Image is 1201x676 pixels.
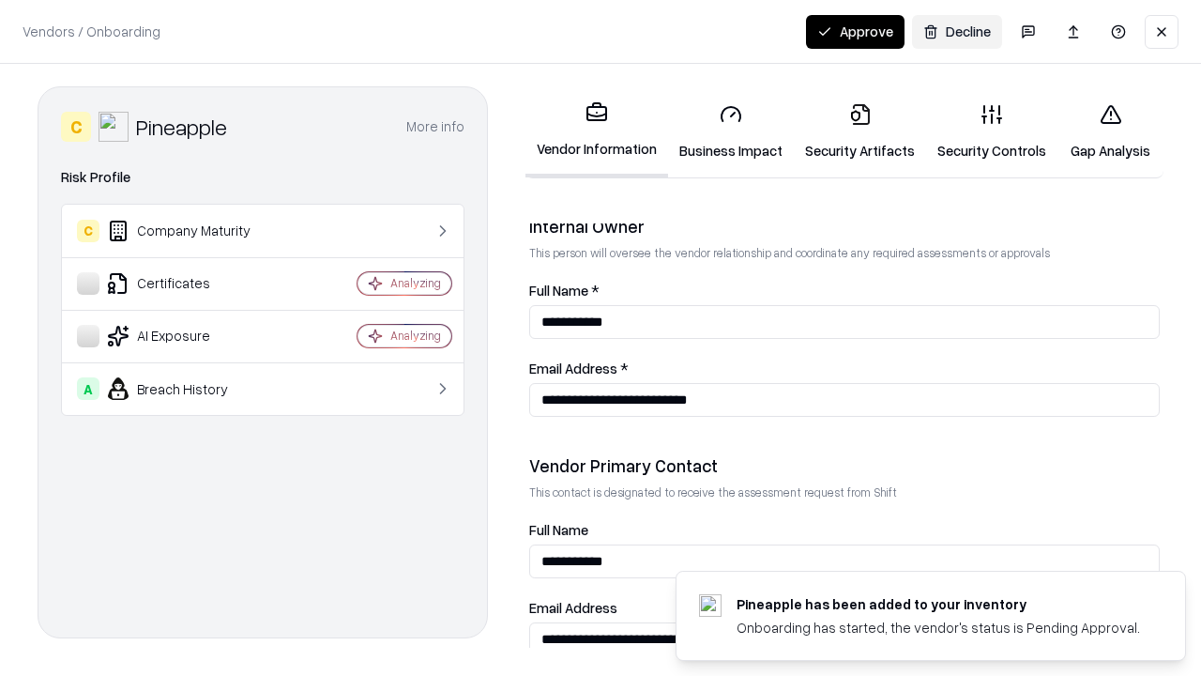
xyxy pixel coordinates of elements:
[529,601,1160,615] label: Email Address
[77,220,301,242] div: Company Maturity
[529,245,1160,261] p: This person will oversee the vendor relationship and coordinate any required assessments or appro...
[806,15,905,49] button: Approve
[529,484,1160,500] p: This contact is designated to receive the assessment request from Shift
[926,88,1057,176] a: Security Controls
[23,22,160,41] p: Vendors / Onboarding
[737,618,1140,638] div: Onboarding has started, the vendor's status is Pending Approval.
[77,377,99,400] div: A
[668,88,794,176] a: Business Impact
[390,275,441,291] div: Analyzing
[737,594,1140,614] div: Pineapple has been added to your inventory
[529,523,1160,537] label: Full Name
[525,86,668,177] a: Vendor Information
[406,110,464,144] button: More info
[77,272,301,295] div: Certificates
[529,454,1160,477] div: Vendor Primary Contact
[912,15,1002,49] button: Decline
[529,284,1160,298] label: Full Name *
[77,325,301,347] div: AI Exposure
[61,112,91,142] div: C
[77,220,99,242] div: C
[699,594,722,617] img: pineappleenergy.com
[1057,88,1163,176] a: Gap Analysis
[390,328,441,344] div: Analyzing
[529,361,1160,376] label: Email Address *
[99,112,129,142] img: Pineapple
[61,166,464,189] div: Risk Profile
[794,88,926,176] a: Security Artifacts
[529,215,1160,238] div: Internal Owner
[136,112,227,142] div: Pineapple
[77,377,301,400] div: Breach History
